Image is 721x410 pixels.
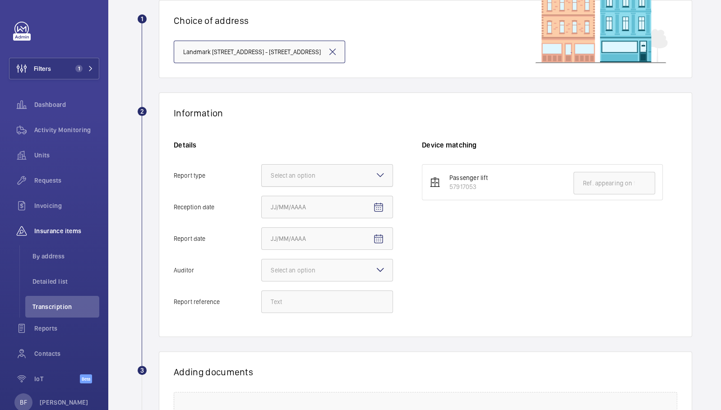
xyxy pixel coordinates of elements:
span: IoT [34,374,80,383]
div: 3 [138,366,147,375]
span: Invoicing [34,201,99,210]
span: Report reference [174,299,261,305]
input: Report dateOpen calendar [261,227,393,250]
span: Reception date [174,204,261,210]
span: 1 [75,65,83,72]
div: 1 [138,14,147,23]
div: Select an option [271,266,338,275]
h6: Device matching [422,140,677,150]
span: Detailed list [32,277,99,286]
button: Filters1 [9,58,99,79]
h1: Choice of address [174,15,677,26]
button: Open calendar [368,228,389,250]
button: Open calendar [368,197,389,218]
span: Reports [34,324,99,333]
h1: Adding documents [174,366,677,378]
span: Contacts [34,349,99,358]
h1: Information [174,107,223,119]
input: Reception dateOpen calendar [261,196,393,218]
input: Type the address [174,41,345,63]
div: 2 [138,107,147,116]
div: Select an option [271,171,338,180]
span: Report date [174,235,261,242]
span: Units [34,151,99,160]
input: Ref. appearing on the document [573,172,655,194]
span: Filters [34,64,51,73]
span: Auditor [174,267,261,273]
h6: Details [174,140,393,150]
div: 57917053 [449,182,488,191]
img: elevator.svg [430,177,440,188]
span: By address [32,252,99,261]
span: Requests [34,176,99,185]
span: Insurance items [34,226,99,235]
span: Dashboard [34,100,99,109]
p: [PERSON_NAME] [40,398,88,407]
span: Report type [174,172,261,179]
span: Transcription [32,302,99,311]
span: Beta [80,374,92,383]
div: Passenger lift [449,173,488,182]
p: BF [20,398,27,407]
span: Activity Monitoring [34,125,99,134]
input: Report reference [261,290,393,313]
